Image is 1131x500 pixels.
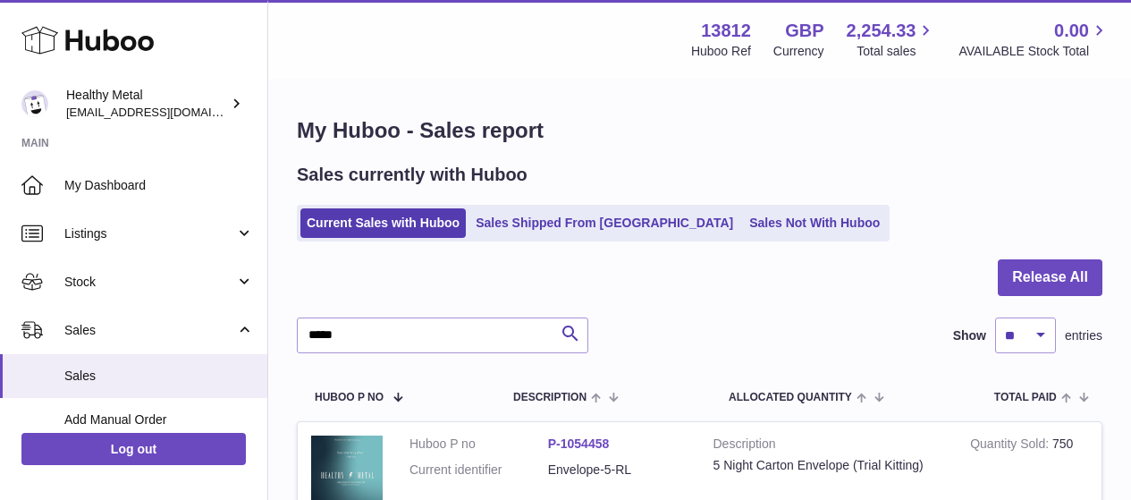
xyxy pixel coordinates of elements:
[958,19,1110,60] a: 0.00 AVAILABLE Stock Total
[66,105,263,119] span: [EMAIL_ADDRESS][DOMAIN_NAME]
[64,225,235,242] span: Listings
[409,436,548,453] dt: Huboo P no
[300,208,466,238] a: Current Sales with Huboo
[958,43,1110,60] span: AVAILABLE Stock Total
[21,433,246,465] a: Log out
[64,411,254,428] span: Add Manual Order
[64,274,235,291] span: Stock
[297,163,528,187] h2: Sales currently with Huboo
[64,368,254,385] span: Sales
[729,392,852,403] span: ALLOCATED Quantity
[713,457,944,474] div: 5 Night Carton Envelope (Trial Kitting)
[66,87,227,121] div: Healthy Metal
[315,392,384,403] span: Huboo P no
[691,43,751,60] div: Huboo Ref
[847,19,937,60] a: 2,254.33 Total sales
[857,43,936,60] span: Total sales
[701,19,751,43] strong: 13812
[953,327,986,344] label: Show
[773,43,824,60] div: Currency
[847,19,916,43] span: 2,254.33
[548,462,687,479] dd: Envelope-5-RL
[1065,327,1102,344] span: entries
[297,116,1102,145] h1: My Huboo - Sales report
[64,177,254,194] span: My Dashboard
[785,19,823,43] strong: GBP
[713,436,944,457] strong: Description
[21,90,48,117] img: internalAdmin-13812@internal.huboo.com
[548,436,610,451] a: P-1054458
[998,259,1102,296] button: Release All
[970,436,1052,455] strong: Quantity Sold
[994,392,1057,403] span: Total paid
[1054,19,1089,43] span: 0.00
[513,392,587,403] span: Description
[64,322,235,339] span: Sales
[409,462,548,479] dt: Current identifier
[743,208,886,238] a: Sales Not With Huboo
[469,208,739,238] a: Sales Shipped From [GEOGRAPHIC_DATA]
